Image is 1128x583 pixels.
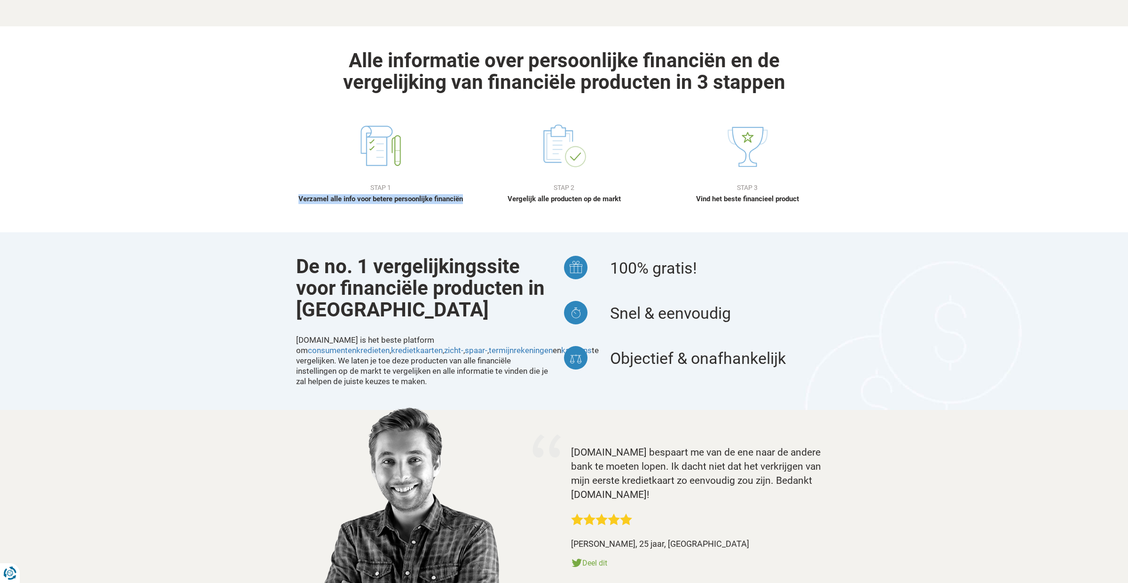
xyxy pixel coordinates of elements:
[571,556,607,570] a: Deel dit
[561,346,592,355] a: kasbons
[444,346,463,355] a: zicht-
[540,121,587,170] img: Stap 2
[479,184,649,191] h4: Stap 2
[391,346,443,355] a: kredietkaarten
[489,346,553,355] a: termijnrekeningen
[663,184,832,191] h4: Stap 3
[663,194,832,204] p: Vind het beste financieel product
[357,121,404,170] img: Stap 1
[571,537,832,551] div: [PERSON_NAME], 25 jaar, [GEOGRAPHIC_DATA]
[610,304,731,323] span: Snel & eenvoudig
[296,184,465,191] h4: Stap 1
[465,346,487,355] a: spaar-
[479,194,649,204] p: Vergelijk alle producten op de markt
[296,194,465,204] p: Verzamel alle info voor betere persoonlijke financiën
[296,256,550,321] h2: De no. 1 vergelijkingssite voor financiële producten in [GEOGRAPHIC_DATA]
[724,121,771,170] img: Stap 3
[610,259,697,277] span: 100% gratis!
[296,335,550,386] p: [DOMAIN_NAME] is het beste platform om , , , , en te vergelijken. We laten je toe deze producten ...
[610,349,786,368] span: Objectief & onafhankelijk
[308,346,390,355] a: consumentenkredieten
[571,447,821,500] span: [DOMAIN_NAME] bespaart me van de ene naar de andere bank te moeten lopen. Ik dacht niet dat het v...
